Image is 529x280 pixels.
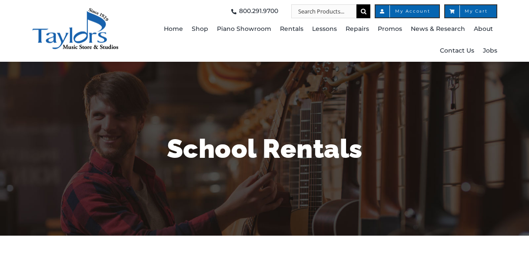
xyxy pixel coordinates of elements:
span: Home [164,22,183,36]
input: Search [356,4,370,18]
span: Piano Showroom [217,22,271,36]
span: News & Research [411,22,465,36]
a: Rentals [280,18,303,40]
span: Jobs [483,44,497,58]
nav: Main Menu [153,18,497,62]
span: Promos [378,22,402,36]
h1: School Rentals [13,130,516,167]
span: 800.291.9700 [239,4,278,18]
input: Search Products... [291,4,356,18]
a: Lessons [312,18,337,40]
a: Contact Us [440,40,474,62]
a: Shop [192,18,208,40]
a: Home [164,18,183,40]
span: Rentals [280,22,303,36]
a: Repairs [346,18,369,40]
span: Repairs [346,22,369,36]
a: Promos [378,18,402,40]
nav: Top Right [153,4,497,18]
a: About [474,18,493,40]
a: taylors-music-store-west-chester [32,7,119,15]
a: My Cart [444,4,497,18]
span: About [474,22,493,36]
a: Jobs [483,40,497,62]
span: My Cart [454,9,488,13]
span: Contact Us [440,44,474,58]
a: News & Research [411,18,465,40]
a: Piano Showroom [217,18,271,40]
span: My Account [384,9,430,13]
a: My Account [375,4,440,18]
span: Shop [192,22,208,36]
span: Lessons [312,22,337,36]
a: 800.291.9700 [229,4,278,18]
